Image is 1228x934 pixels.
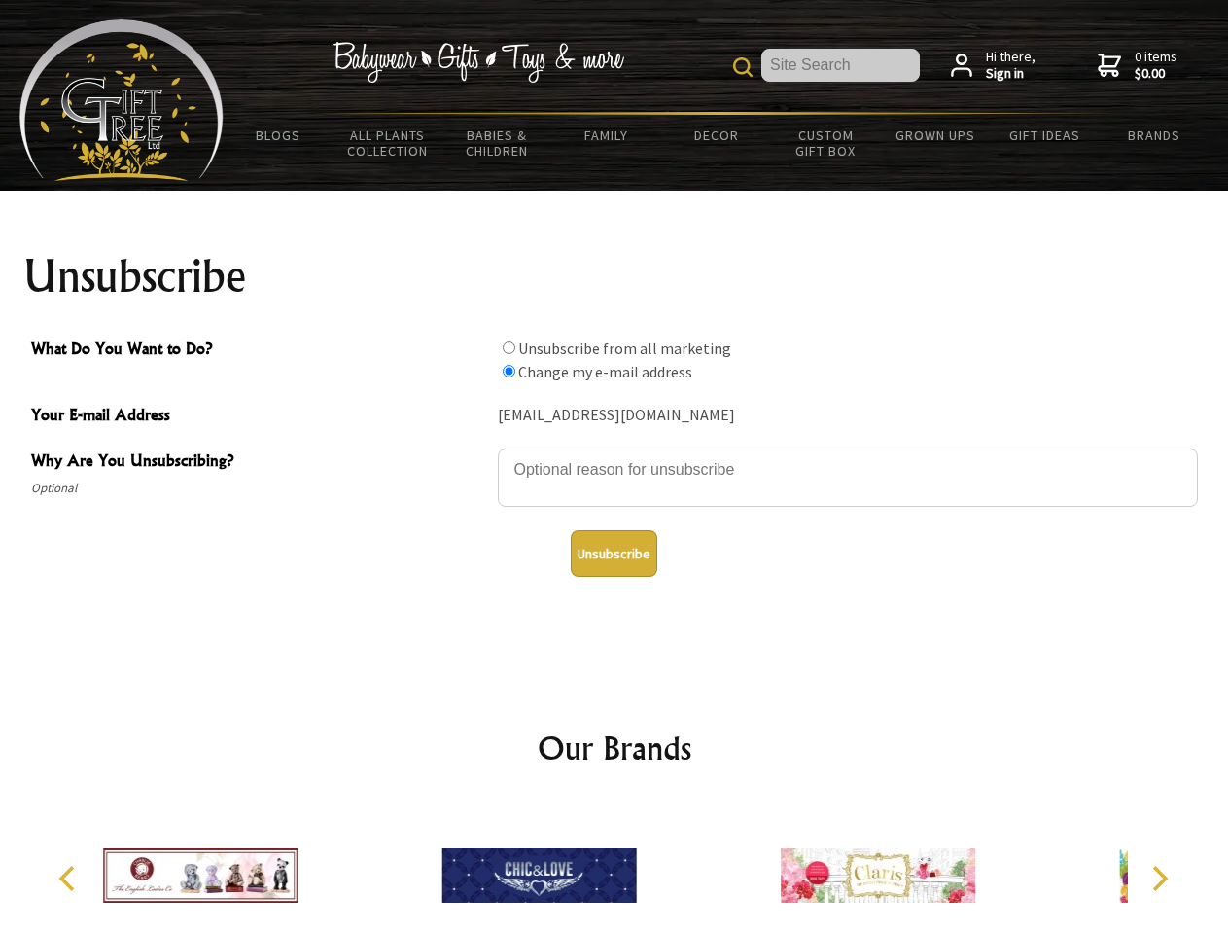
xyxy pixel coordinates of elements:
span: Why Are You Unsubscribing? [31,449,488,477]
a: Custom Gift Box [771,115,881,171]
span: 0 items [1135,48,1177,83]
span: Hi there, [986,49,1035,83]
a: Gift Ideas [990,115,1100,156]
img: product search [733,57,753,77]
img: Babyware - Gifts - Toys and more... [19,19,224,181]
span: What Do You Want to Do? [31,337,488,365]
h1: Unsubscribe [23,253,1206,300]
a: Brands [1100,115,1210,156]
a: Grown Ups [880,115,990,156]
a: Hi there,Sign in [951,49,1035,83]
a: Decor [661,115,771,156]
a: 0 items$0.00 [1098,49,1177,83]
label: Unsubscribe from all marketing [518,339,731,358]
input: What Do You Want to Do? [503,341,515,354]
input: What Do You Want to Do? [503,365,515,377]
strong: $0.00 [1135,65,1177,83]
a: Babies & Children [442,115,552,171]
strong: Sign in [986,65,1035,83]
a: BLOGS [224,115,333,156]
h2: Our Brands [39,725,1190,772]
button: Previous [49,857,91,900]
div: [EMAIL_ADDRESS][DOMAIN_NAME] [498,401,1198,431]
img: Babywear - Gifts - Toys & more [333,42,624,83]
input: Site Search [761,49,920,82]
a: All Plants Collection [333,115,443,171]
span: Optional [31,477,488,500]
button: Unsubscribe [571,530,657,577]
textarea: Why Are You Unsubscribing? [498,449,1198,507]
span: Your E-mail Address [31,403,488,431]
a: Family [552,115,662,156]
label: Change my e-mail address [518,362,692,381]
button: Next [1138,857,1180,900]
